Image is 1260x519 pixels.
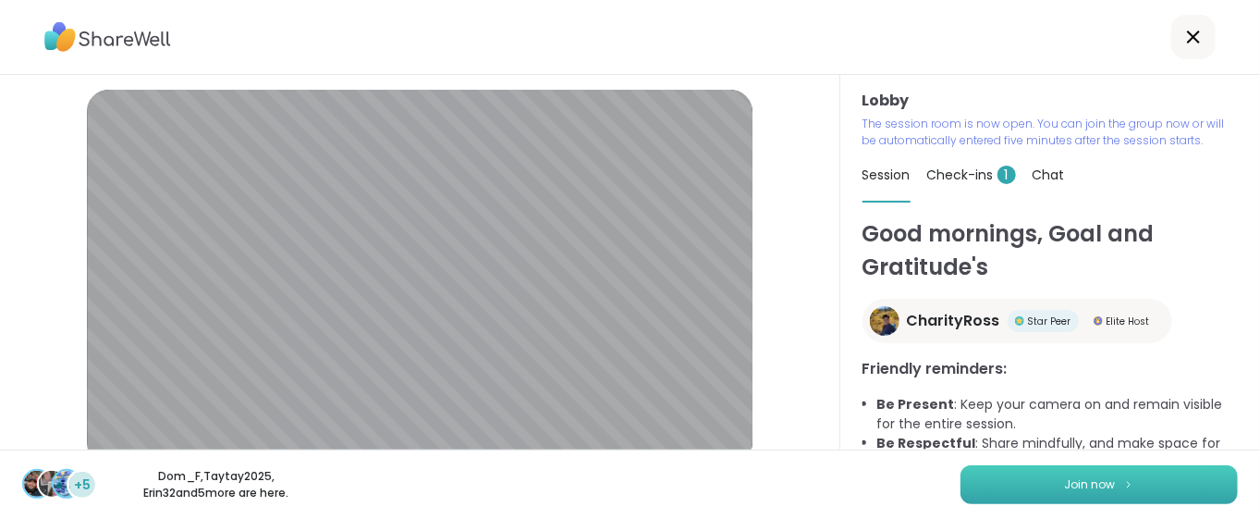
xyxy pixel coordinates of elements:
span: Check-ins [927,166,1016,184]
span: Elite Host [1107,315,1150,328]
p: Dom_F , Taytay2025 , Erin32 and 5 more are here. [113,468,320,501]
img: Taytay2025 [39,471,65,497]
img: ShareWell Logomark [1123,479,1134,489]
span: Chat [1033,166,1065,184]
b: Be Present [877,395,955,414]
h3: Friendly reminders: [862,358,1238,380]
span: CharityRoss [907,310,1000,332]
p: The session room is now open. You can join the group now or will be automatically entered five mi... [862,116,1238,149]
img: Erin32 [54,471,80,497]
img: CharityRoss [870,306,899,336]
span: +5 [74,476,91,495]
h3: Lobby [862,90,1238,112]
li: : Keep your camera on and remain visible for the entire session. [877,395,1238,434]
a: CharityRossCharityRossStar PeerStar PeerElite HostElite Host [862,299,1172,343]
img: Star Peer [1015,316,1024,326]
img: ShareWell Logo [44,16,171,58]
span: Session [862,166,911,184]
li: : Share mindfully, and make space for everyone to share! [877,434,1238,473]
span: 1 [997,166,1016,184]
h1: Good mornings, Goal and Gratitude's [862,217,1238,284]
img: Dom_F [24,471,50,497]
img: Elite Host [1094,316,1103,326]
span: Join now [1065,476,1116,493]
b: Be Respectful [877,434,976,452]
span: Star Peer [1028,315,1071,328]
button: Join now [960,465,1238,504]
